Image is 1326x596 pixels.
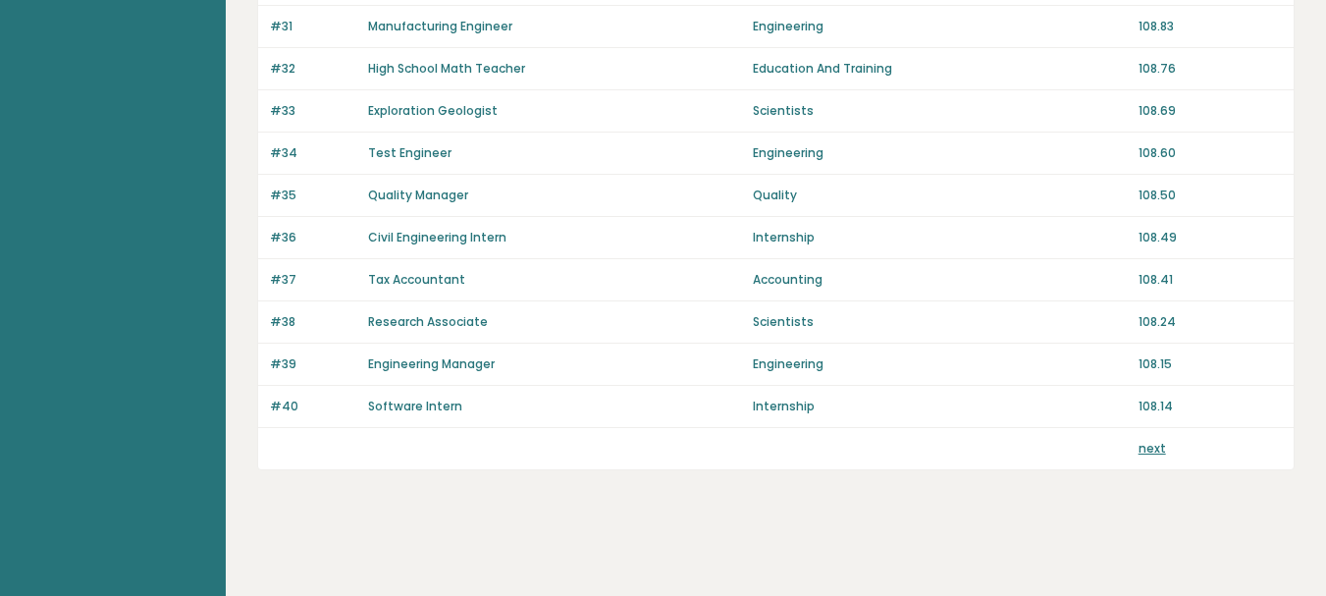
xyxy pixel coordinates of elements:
[368,102,498,119] a: Exploration Geologist
[270,60,356,78] p: #32
[368,144,451,161] a: Test Engineer
[270,18,356,35] p: #31
[753,271,1126,289] p: Accounting
[1139,355,1282,373] p: 108.15
[368,398,462,414] a: Software Intern
[270,102,356,120] p: #33
[368,313,488,330] a: Research Associate
[1139,440,1166,457] a: next
[368,271,465,288] a: Tax Accountant
[1139,60,1282,78] p: 108.76
[270,355,356,373] p: #39
[753,60,1126,78] p: Education And Training
[753,102,1126,120] p: Scientists
[1139,18,1282,35] p: 108.83
[753,187,1126,204] p: Quality
[270,398,356,415] p: #40
[368,229,506,245] a: Civil Engineering Intern
[1139,271,1282,289] p: 108.41
[270,229,356,246] p: #36
[1139,102,1282,120] p: 108.69
[368,187,468,203] a: Quality Manager
[270,144,356,162] p: #34
[270,187,356,204] p: #35
[368,18,512,34] a: Manufacturing Engineer
[368,60,525,77] a: High School Math Teacher
[368,355,495,372] a: Engineering Manager
[753,229,1126,246] p: Internship
[753,144,1126,162] p: Engineering
[270,271,356,289] p: #37
[753,18,1126,35] p: Engineering
[753,355,1126,373] p: Engineering
[270,313,356,331] p: #38
[1139,144,1282,162] p: 108.60
[753,398,1126,415] p: Internship
[1139,187,1282,204] p: 108.50
[1139,229,1282,246] p: 108.49
[1139,398,1282,415] p: 108.14
[1139,313,1282,331] p: 108.24
[753,313,1126,331] p: Scientists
